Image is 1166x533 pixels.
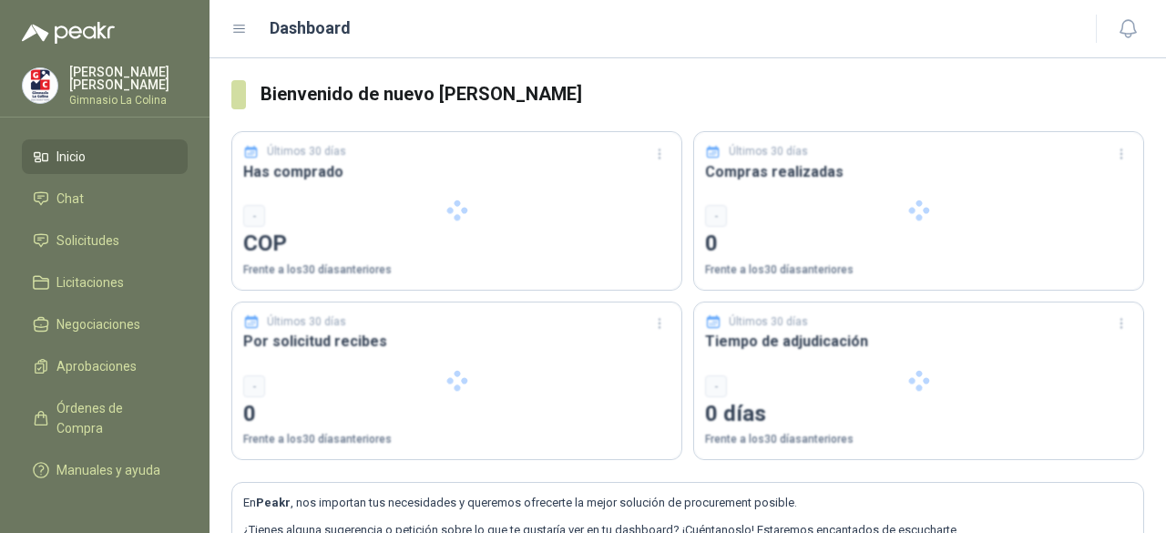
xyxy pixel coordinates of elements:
[270,15,351,41] h1: Dashboard
[256,496,291,509] b: Peakr
[22,307,188,342] a: Negociaciones
[56,272,124,292] span: Licitaciones
[56,398,170,438] span: Órdenes de Compra
[22,223,188,258] a: Solicitudes
[56,189,84,209] span: Chat
[22,391,188,446] a: Órdenes de Compra
[22,453,188,487] a: Manuales y ayuda
[69,66,188,91] p: [PERSON_NAME] [PERSON_NAME]
[56,147,86,167] span: Inicio
[243,494,1132,512] p: En , nos importan tus necesidades y queremos ofrecerte la mejor solución de procurement posible.
[69,95,188,106] p: Gimnasio La Colina
[56,314,140,334] span: Negociaciones
[56,231,119,251] span: Solicitudes
[56,460,160,480] span: Manuales y ayuda
[22,349,188,384] a: Aprobaciones
[22,265,188,300] a: Licitaciones
[261,80,1145,108] h3: Bienvenido de nuevo [PERSON_NAME]
[22,22,115,44] img: Logo peakr
[23,68,57,103] img: Company Logo
[22,181,188,216] a: Chat
[56,356,137,376] span: Aprobaciones
[22,139,188,174] a: Inicio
